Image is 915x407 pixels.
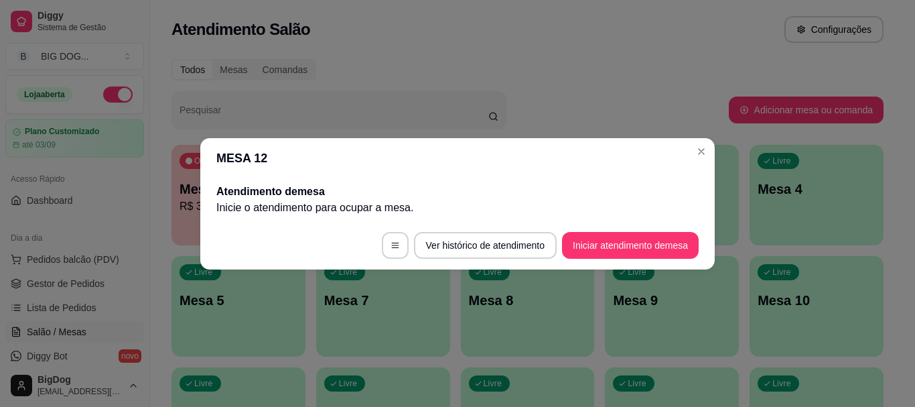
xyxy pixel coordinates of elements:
[216,200,699,216] p: Inicie o atendimento para ocupar a mesa .
[414,232,557,259] button: Ver histórico de atendimento
[216,184,699,200] h2: Atendimento de mesa
[691,141,712,162] button: Close
[200,138,715,178] header: MESA 12
[562,232,699,259] button: Iniciar atendimento demesa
